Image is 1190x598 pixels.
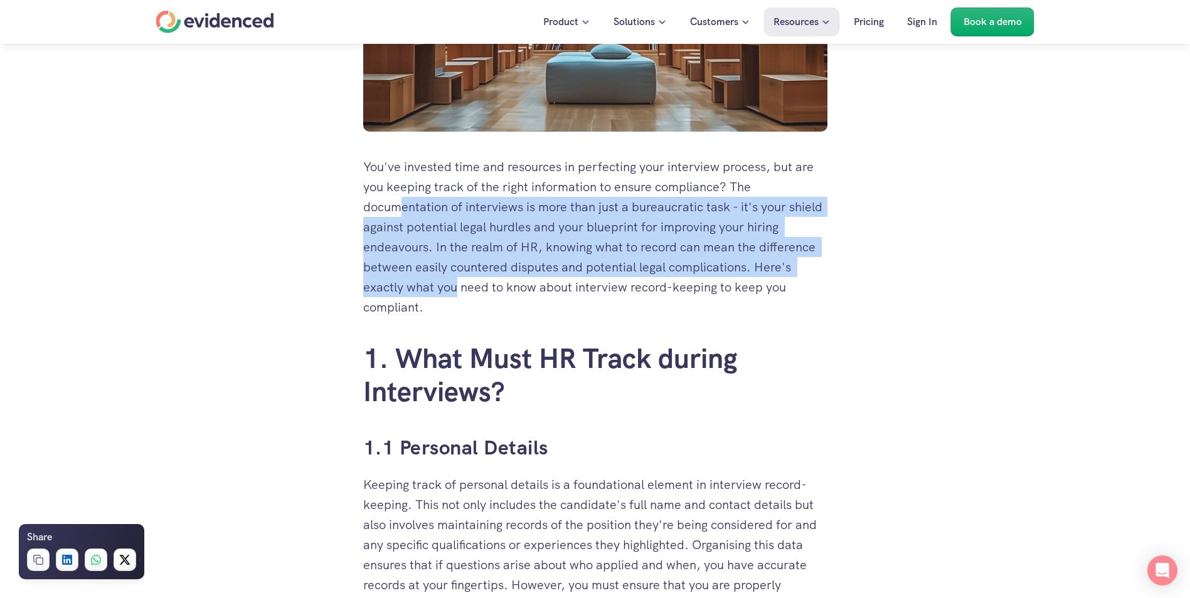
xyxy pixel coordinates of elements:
a: Pricing [844,8,893,36]
a: Book a demo [951,8,1034,36]
p: Sign In [907,14,937,30]
a: 1. What Must HR Track during Interviews? [363,340,745,409]
div: Open Intercom Messenger [1147,555,1177,585]
p: Resources [773,14,819,30]
a: Home [156,11,274,33]
p: Product [543,14,578,30]
p: You've invested time and resources in perfecting your interview process, but are you keeping trac... [363,157,827,317]
h6: Share [27,529,52,545]
a: 1.1 Personal Details [363,434,548,461]
p: Pricing [854,14,884,30]
p: Book a demo [964,14,1022,30]
p: Solutions [614,14,655,30]
p: Customers [690,14,738,30]
a: Sign In [898,8,947,36]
